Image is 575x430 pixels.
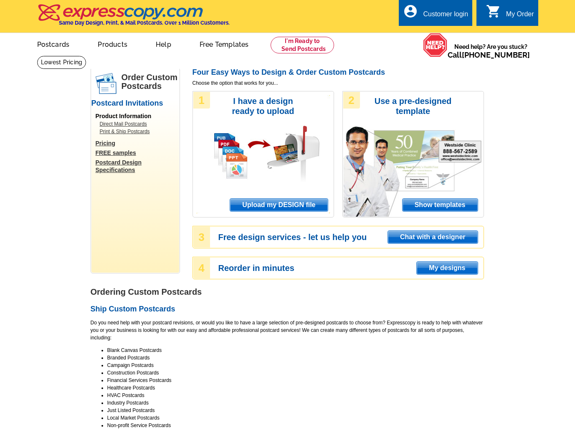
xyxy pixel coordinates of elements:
span: My designs [417,262,477,274]
p: Do you need help with your postcard revisions, or would you like to have a large selection of pre... [91,319,484,341]
div: Customer login [423,10,468,22]
li: Campaign Postcards [107,362,484,369]
li: Branded Postcards [107,354,484,362]
a: Show templates [402,198,478,212]
span: Product Information [96,113,152,119]
h3: Use a pre-designed template [370,96,456,116]
span: Choose the option that works for you... [193,79,484,87]
li: HVAC Postcards [107,392,484,399]
a: Postcard Design Specifications [96,159,179,174]
div: My Order [506,10,534,22]
img: postcards.png [96,73,117,94]
div: 2 [343,92,360,109]
div: 4 [193,258,210,278]
h3: I have a design ready to upload [220,96,306,116]
h2: Four Easy Ways to Design & Order Custom Postcards [193,68,484,77]
h4: Same Day Design, Print, & Mail Postcards. Over 1 Million Customers. [59,20,230,26]
li: Financial Services Postcards [107,377,484,384]
a: Upload my DESIGN file [230,198,328,212]
span: Show templates [403,199,478,211]
h3: Free design services - let us help you [218,233,483,241]
a: Postcards [24,34,83,53]
div: 1 [193,92,210,109]
a: [PHONE_NUMBER] [462,51,530,59]
a: My designs [416,261,478,275]
a: Help [142,34,185,53]
a: Print & Ship Postcards [100,128,175,135]
h1: Order Custom Postcards [122,73,179,91]
span: Chat with a designer [388,231,477,243]
a: Direct Mail Postcards [100,120,175,128]
span: Upload my DESIGN file [230,199,327,211]
h2: Postcard Invitations [91,99,179,108]
a: Free Templates [186,34,262,53]
a: Chat with a designer [388,230,478,244]
h3: Reorder in minutes [218,264,483,272]
div: 3 [193,227,210,248]
a: account_circle Customer login [403,9,468,20]
span: Call [448,51,530,59]
li: Construction Postcards [107,369,484,377]
a: shopping_cart My Order [486,9,534,20]
li: Healthcare Postcards [107,384,484,392]
li: Non-profit Service Postcards [107,422,484,429]
i: shopping_cart [486,4,501,19]
a: FREE samples [96,149,179,157]
a: Pricing [96,139,179,147]
h2: Ship Custom Postcards [91,305,484,314]
li: Blank Canvas Postcards [107,347,484,354]
li: Local Market Postcards [107,414,484,422]
a: Same Day Design, Print, & Mail Postcards. Over 1 Million Customers. [37,10,230,26]
i: account_circle [403,4,418,19]
strong: Ordering Custom Postcards [91,287,202,296]
span: Need help? Are you stuck? [448,43,534,59]
li: Industry Postcards [107,399,484,407]
a: Products [84,34,141,53]
li: Just Listed Postcards [107,407,484,414]
img: help [423,33,448,57]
